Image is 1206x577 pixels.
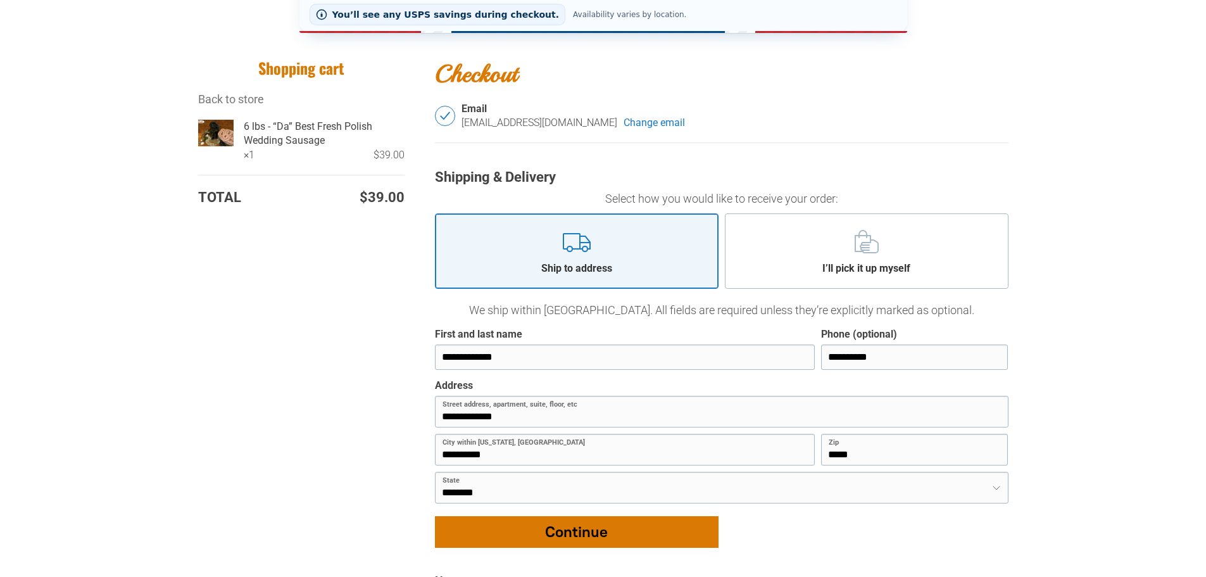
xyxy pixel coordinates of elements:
[435,328,522,341] div: First and last name
[244,148,254,162] div: × 1
[655,303,974,317] span: All fields are required unless they’re explicitly marked as optional.
[435,434,815,466] input: City within Virginia, United States
[821,434,1008,466] input: Zip
[462,116,617,130] div: [EMAIL_ADDRESS][DOMAIN_NAME]
[198,92,264,106] a: Back to store
[435,379,473,393] div: Address
[435,396,1008,428] input: Street address, apartment, suite, floor, etc
[198,188,289,208] td: Total
[198,91,405,107] div: Breadcrumbs
[435,190,1008,207] p: Select how you would like to receive your order:
[435,168,1008,187] div: Shipping & Delivery
[244,120,405,148] a: 6 lbs - “Da” Best Fresh Polish Wedding Sausage
[570,10,689,19] span: Availability varies by location.
[813,262,920,276] div: I’ll pick it up myself
[435,58,1008,89] h2: Checkout
[435,301,1008,319] p: We ship within [GEOGRAPHIC_DATA].
[532,262,622,276] div: Ship to address
[332,10,560,20] span: You’ll see any USPS savings during checkout.
[462,103,1008,116] div: Email
[624,116,685,130] a: Change email
[821,328,897,341] div: Phone (optional)
[360,188,405,208] span: $39.00
[198,58,405,78] h1: Shopping cart
[435,516,719,548] button: Continue
[254,148,405,162] div: $39.00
